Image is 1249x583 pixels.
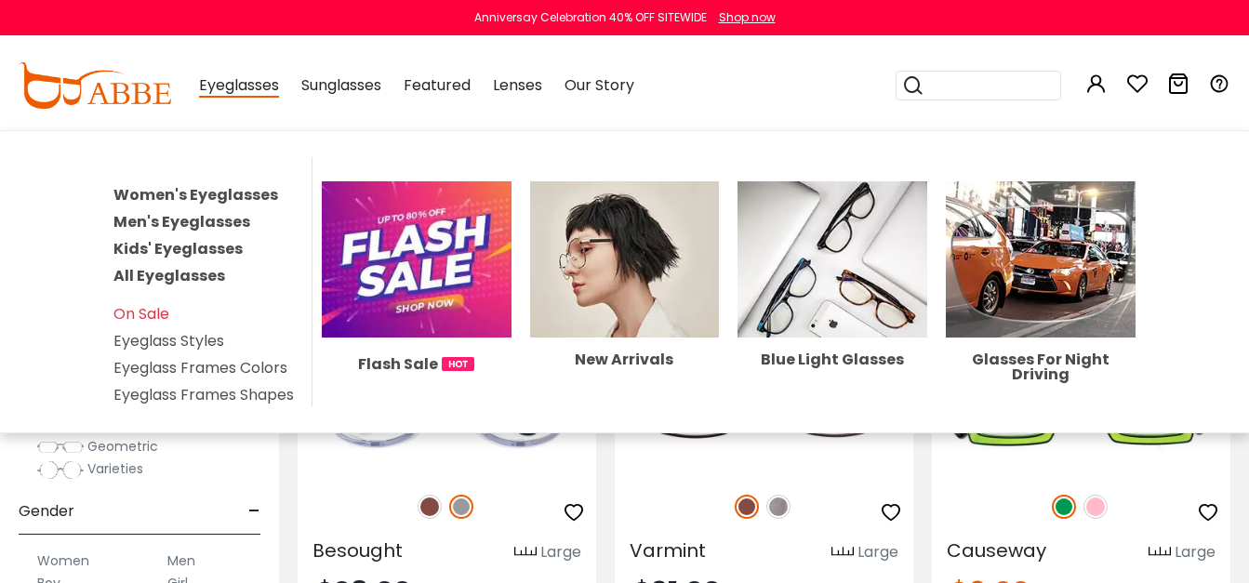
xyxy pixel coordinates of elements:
[565,74,634,96] span: Our Story
[540,541,581,563] div: Large
[113,303,169,325] a: On Sale
[737,352,927,367] div: Blue Light Glasses
[312,537,403,563] span: Besought
[113,357,287,378] a: Eyeglass Frames Colors
[946,352,1136,382] div: Glasses For Night Driving
[404,74,471,96] span: Featured
[113,330,224,351] a: Eyeglass Styles
[530,352,720,367] div: New Arrivals
[857,541,898,563] div: Large
[719,9,776,26] div: Shop now
[735,495,759,519] img: Brown
[358,352,438,376] span: Flash Sale
[87,437,158,456] span: Geometric
[113,265,225,286] a: All Eyeglasses
[322,181,512,338] img: Flash Sale
[442,357,474,371] img: 1724998894317IetNH.gif
[87,459,143,478] span: Varieties
[167,550,195,572] label: Men
[831,546,854,560] img: size ruler
[199,74,279,98] span: Eyeglasses
[493,74,542,96] span: Lenses
[248,489,260,534] span: -
[766,495,791,519] img: Gun
[449,495,473,519] img: Gray
[37,550,89,572] label: Women
[630,537,706,563] span: Varmint
[19,489,74,534] span: Gender
[19,62,171,109] img: abbeglasses.com
[946,247,1136,382] a: Glasses For Night Driving
[1083,495,1108,519] img: Pink
[322,247,512,376] a: Flash Sale
[530,247,720,367] a: New Arrivals
[37,438,84,457] img: Geometric.png
[514,546,537,560] img: size ruler
[1052,495,1076,519] img: Green
[530,181,720,338] img: New Arrivals
[418,495,442,519] img: Brown
[113,384,294,405] a: Eyeglass Frames Shapes
[301,74,381,96] span: Sunglasses
[113,211,250,232] a: Men's Eyeglasses
[37,460,84,480] img: Varieties.png
[474,9,707,26] div: Anniversay Celebration 40% OFF SITEWIDE
[946,181,1136,338] img: Glasses For Night Driving
[113,184,278,205] a: Women's Eyeglasses
[1175,541,1216,563] div: Large
[1149,546,1171,560] img: size ruler
[710,9,776,25] a: Shop now
[737,247,927,367] a: Blue Light Glasses
[113,238,243,259] a: Kids' Eyeglasses
[947,537,1046,563] span: Causeway
[737,181,927,338] img: Blue Light Glasses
